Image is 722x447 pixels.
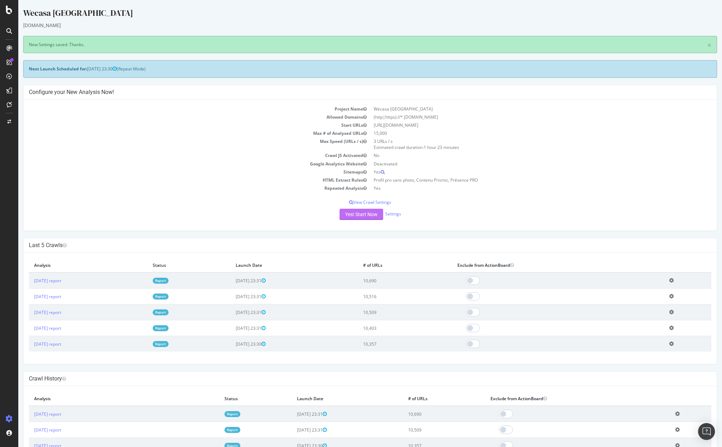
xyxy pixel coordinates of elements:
td: 15,000 [352,129,693,137]
div: New Settings saved. Thanks. [5,36,699,53]
td: 10,509 [385,422,467,438]
td: 10,690 [340,272,434,289]
a: Settings [367,211,383,217]
h4: Last 5 Crawls [11,242,693,249]
td: (http|https)://*.[DOMAIN_NAME] [352,113,693,121]
td: No [352,151,693,159]
td: HTML Extract Rules [11,176,352,184]
td: 10,357 [340,336,434,352]
td: 10,690 [385,406,467,422]
a: Report [206,427,222,433]
a: [DATE] report [16,309,43,315]
span: 1 hour 23 minutes [405,144,441,150]
button: Yes! Start Now [321,209,365,220]
th: Analysis [11,391,201,406]
th: Exclude from ActionBoard [467,391,652,406]
h4: Configure your New Analysis Now! [11,89,693,96]
td: Crawl JS Activated [11,151,352,159]
a: [DATE] report [16,411,43,417]
span: [DATE] 23:30 [69,66,99,72]
a: Report [134,341,150,347]
td: Project Name [11,105,352,113]
span: [DATE] 23:30 [217,341,247,347]
td: Start URLs [11,121,352,129]
td: Repeated Analysis [11,184,352,192]
td: Deactivated [352,160,693,168]
td: Wecasa [GEOGRAPHIC_DATA] [352,105,693,113]
th: Status [129,258,212,272]
div: [DOMAIN_NAME] [5,22,699,29]
a: Report [134,294,150,300]
strong: Next Launch Scheduled for: [11,66,69,72]
td: Yes [352,184,693,192]
h4: Crawl History [11,375,693,382]
td: [URL][DOMAIN_NAME] [352,121,693,129]
th: Launch Date [273,391,385,406]
td: 3 URLs / s Estimated crawl duration: [352,137,693,151]
td: Max # of Analysed URLs [11,129,352,137]
div: Wecasa [GEOGRAPHIC_DATA] [5,7,699,22]
a: [DATE] report [16,427,43,433]
td: Sitemaps [11,168,352,176]
a: [DATE] report [16,278,43,284]
div: Open Intercom Messenger [698,423,715,440]
a: × [689,42,693,49]
th: Exclude from ActionBoard [434,258,646,272]
td: 10,509 [340,304,434,320]
span: [DATE] 23:31 [217,278,247,284]
td: Yes [352,168,693,176]
a: [DATE] report [16,325,43,331]
th: # of URLs [340,258,434,272]
span: [DATE] 23:31 [217,325,247,331]
td: Profil pro sans photo, Contenu Prismic, Présence PRO [352,176,693,184]
td: Allowed Domains [11,113,352,121]
a: Report [134,278,150,284]
td: Google Analytics Website [11,160,352,168]
span: [DATE] 23:31 [279,411,309,417]
span: [DATE] 23:31 [217,294,247,300]
a: [DATE] report [16,341,43,347]
span: [DATE] 23:31 [217,309,247,315]
p: View Crawl Settings [11,199,693,205]
a: Report [134,325,150,331]
td: 10,516 [340,289,434,304]
span: [DATE] 23:31 [279,427,309,433]
td: 10,403 [340,320,434,336]
td: Max Speed (URLs / s) [11,137,352,151]
th: # of URLs [385,391,467,406]
a: [DATE] report [16,294,43,300]
a: Report [206,411,222,417]
a: Report [134,309,150,315]
th: Launch Date [212,258,340,272]
div: (Repeat Mode) [5,60,699,77]
th: Status [201,391,273,406]
th: Analysis [11,258,129,272]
